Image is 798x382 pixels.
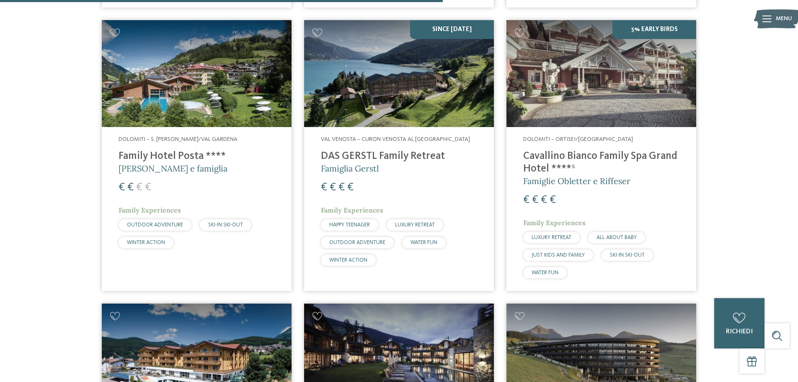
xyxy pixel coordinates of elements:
h4: Cavallino Bianco Family Spa Grand Hotel ****ˢ [523,150,679,175]
span: Famiglie Obletter e Riffeser [523,176,630,186]
span: Val Venosta – Curon Venosta al [GEOGRAPHIC_DATA] [321,136,470,142]
span: richiedi [726,328,753,335]
span: HAPPY TEENAGER [329,222,370,228]
a: Cercate un hotel per famiglie? Qui troverete solo i migliori! Dolomiti – S. [PERSON_NAME]/Val Gar... [102,20,292,291]
span: Dolomiti – S. [PERSON_NAME]/Val Gardena [119,136,238,142]
span: OUTDOOR ADVENTURE [329,240,385,245]
img: Cercate un hotel per famiglie? Qui troverete solo i migliori! [102,20,292,127]
img: Family Spa Grand Hotel Cavallino Bianco ****ˢ [506,20,696,127]
h4: DAS GERSTL Family Retreat [321,150,477,163]
span: [PERSON_NAME] e famiglia [119,163,227,174]
span: SKI-IN SKI-OUT [610,252,645,258]
span: ALL ABOUT BABY [597,235,637,240]
span: € [541,195,547,205]
span: OUTDOOR ADVENTURE [127,222,183,228]
img: Cercate un hotel per famiglie? Qui troverete solo i migliori! [304,20,494,127]
span: LUXURY RETREAT [395,222,435,228]
a: richiedi [714,298,764,348]
span: JUST KIDS AND FAMILY [532,252,585,258]
span: € [338,182,345,193]
span: Family Experiences [321,206,383,214]
h4: Family Hotel Posta **** [119,150,275,163]
span: € [119,182,125,193]
span: Family Experiences [523,218,586,227]
span: LUXURY RETREAT [532,235,571,240]
span: WINTER ACTION [127,240,165,245]
span: € [550,195,556,205]
a: Cercate un hotel per famiglie? Qui troverete solo i migliori! 5% Early Birds Dolomiti – Ortisei/[... [506,20,696,291]
span: € [127,182,134,193]
span: Family Experiences [119,206,181,214]
span: SKI-IN SKI-OUT [208,222,243,228]
span: € [145,182,151,193]
span: € [347,182,354,193]
span: WATER FUN [411,240,437,245]
span: Dolomiti – Ortisei/[GEOGRAPHIC_DATA] [523,136,633,142]
span: € [523,195,529,205]
span: € [321,182,327,193]
span: € [330,182,336,193]
span: WINTER ACTION [329,257,367,263]
a: Cercate un hotel per famiglie? Qui troverete solo i migliori! SINCE [DATE] Val Venosta – Curon Ve... [304,20,494,291]
span: € [532,195,538,205]
span: Famiglia Gerstl [321,163,379,174]
span: WATER FUN [532,270,558,275]
span: € [136,182,142,193]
